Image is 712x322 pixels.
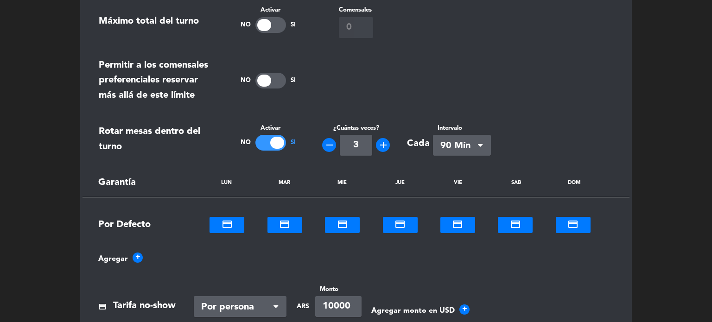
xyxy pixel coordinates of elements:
span: + [459,304,470,315]
div: DOM [555,180,592,186]
div: Garantía [92,175,180,190]
label: Monto [315,284,362,294]
label: Intervalo [433,123,491,133]
i: remove [324,139,335,151]
button: add [376,138,390,152]
label: Comensales [339,5,373,15]
label: ¿Cuántas veces? [333,123,379,133]
label: Tarifa no-show [113,298,176,314]
div: MIE [324,180,361,186]
div: Cada [407,136,430,152]
div: LUN [208,180,245,186]
button: Agregar+ [98,253,143,265]
div: SAB [497,180,534,186]
span: Por persona [201,300,272,315]
div: Por Defecto [92,217,180,233]
div: JUE [381,180,419,186]
div: Máximo total del turno [99,14,199,29]
label: Activar [231,5,305,15]
button: Agregar monto en USD+ [371,304,470,317]
button: remove [322,138,336,152]
span: payment [98,303,107,311]
input: 0 [339,17,373,38]
label: Activar [231,123,305,133]
div: VIE [439,180,477,186]
div: Rotar mesas dentro del turno [99,124,217,154]
span: ARS [297,301,308,312]
div: MAR [266,180,303,186]
span: + [133,253,143,263]
div: Permitir a los comensales preferenciales reservar más allá de este límite [99,58,217,103]
i: add [378,139,389,151]
span: 90 Mín [440,139,476,154]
